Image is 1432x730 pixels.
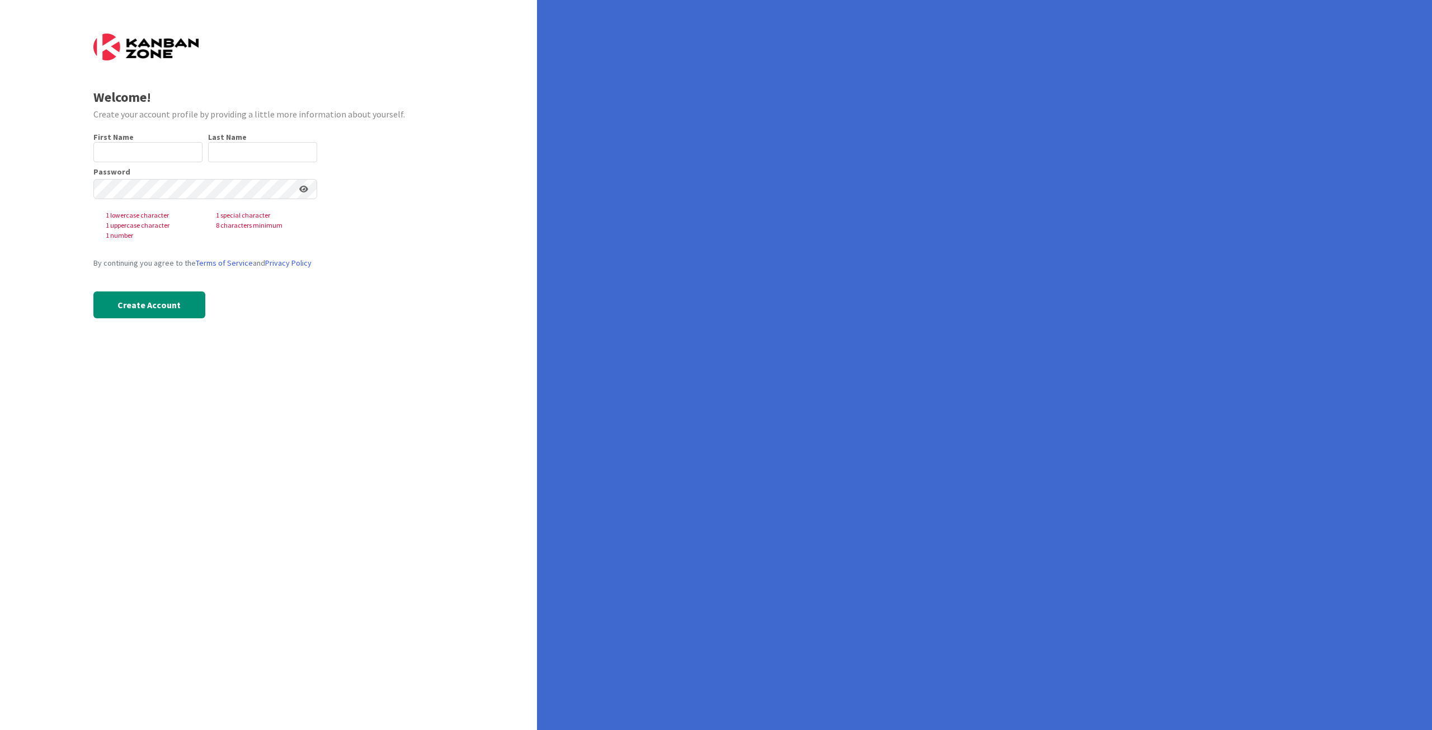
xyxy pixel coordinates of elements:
div: Create your account profile by providing a little more information about yourself. [93,107,444,121]
span: 1 number [97,230,207,241]
span: 1 lowercase character [97,210,207,220]
label: First Name [93,132,134,142]
label: Password [93,168,130,176]
span: 1 uppercase character [97,220,207,230]
button: Create Account [93,291,205,318]
span: 1 special character [207,210,317,220]
div: By continuing you agree to the and [93,257,317,269]
img: Kanban Zone [93,34,199,60]
span: 8 characters minimum [207,220,317,230]
div: Welcome! [93,87,444,107]
a: Privacy Policy [265,258,312,268]
label: Last Name [208,132,247,142]
a: Terms of Service [196,258,253,268]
